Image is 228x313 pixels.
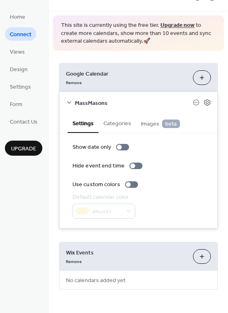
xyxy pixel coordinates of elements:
[5,141,42,156] button: Upgrade
[5,10,30,23] a: Home
[66,259,82,264] span: Remove
[5,97,27,111] a: Form
[10,13,25,22] span: Home
[66,248,186,257] span: Wix Events
[10,30,31,39] span: Connect
[10,83,31,91] span: Settings
[160,20,195,31] a: Upgrade now
[72,193,134,202] div: Default calendar color
[5,27,36,41] a: Connect
[68,113,99,133] button: Settings
[61,22,216,46] span: This site is currently using the free tier. to create more calendars, show more than 10 events an...
[162,120,180,128] span: beta
[5,80,36,93] a: Settings
[66,80,82,85] span: Remove
[10,100,22,109] span: Form
[5,115,42,128] a: Contact Us
[66,70,186,78] span: Google Calendar
[10,65,28,74] span: Design
[141,120,180,128] span: Images
[99,113,136,132] button: Categories
[11,145,36,153] span: Upgrade
[72,162,125,170] div: Hide event end time
[5,62,33,76] a: Design
[10,118,37,126] span: Contact Us
[72,143,111,152] div: Show date only
[136,113,185,133] button: Images beta
[72,180,120,189] div: Use custom colors
[59,271,132,289] span: No calendars added yet
[75,99,193,107] span: MassMasons
[5,45,30,58] a: Views
[10,48,25,57] span: Views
